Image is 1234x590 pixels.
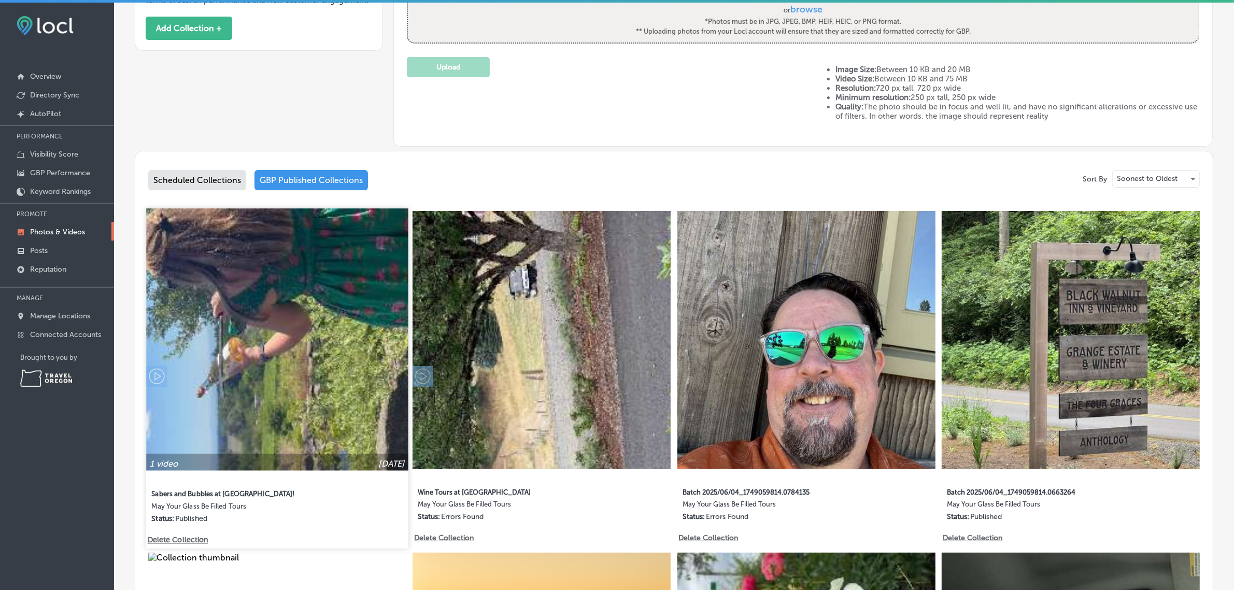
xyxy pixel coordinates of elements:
label: Wine Tours at [GEOGRAPHIC_DATA] [418,482,603,500]
img: Collection thumbnail [677,211,935,469]
strong: Resolution: [835,83,876,93]
p: Delete Collection [678,533,737,542]
label: May Your Glass Be Filled Tours [683,500,868,512]
p: Manage Locations [30,312,90,320]
li: Between 10 KB and 75 MB [835,74,1199,83]
strong: Image Size: [835,65,876,74]
p: Sort By [1083,175,1107,184]
img: Collection thumbnail [413,211,671,469]
p: [DATE] [379,459,405,469]
strong: Video Size: [835,74,874,83]
li: 720 px tall, 720 px wide [835,83,1199,93]
p: Posts [30,246,48,255]
strong: Quality: [835,102,863,111]
button: Add Collection + [146,17,232,40]
p: Connected Accounts [30,330,101,339]
li: The photo should be in focus and well lit, and have no significant alterations or excessive use o... [835,102,1199,121]
button: Upload [407,57,490,77]
p: Delete Collection [148,536,207,545]
strong: Minimum resolution: [835,93,911,102]
label: Batch 2025/06/04_1749059814.0784135 [683,482,868,500]
li: 250 px tall, 250 px wide [835,93,1199,102]
img: fda3e92497d09a02dc62c9cd864e3231.png [17,16,74,35]
div: GBP Published Collections [254,170,368,190]
p: Status: [151,514,174,523]
p: Errors Found [706,512,748,521]
label: Sabers and Bubbles at [GEOGRAPHIC_DATA]! [151,484,339,502]
p: Overview [30,72,61,81]
p: Brought to you by [20,354,114,361]
div: Scheduled Collections [148,170,246,190]
img: Collection thumbnail [146,208,408,470]
p: Errors Found [441,512,484,521]
img: Collection thumbnail [942,211,1200,469]
p: Status: [418,512,440,521]
img: Travel Oregon [20,370,72,387]
label: Batch 2025/06/04_1749059814.0663264 [947,482,1132,500]
div: Soonest to Oldest [1113,171,1199,187]
li: Between 10 KB and 20 MB [835,65,1199,74]
p: Keyword Rankings [30,187,91,196]
p: Status: [683,512,705,521]
span: browse [790,4,822,15]
p: Soonest to Oldest [1117,174,1178,184]
p: AutoPilot [30,109,61,118]
p: Published [970,512,1002,521]
p: Published [175,514,207,523]
p: Directory Sync [30,91,79,100]
p: GBP Performance [30,168,90,177]
label: May Your Glass Be Filled Tours [418,500,603,512]
label: May Your Glass Be Filled Tours [151,502,339,514]
p: Status: [947,512,969,521]
p: Reputation [30,265,66,274]
p: Visibility Score [30,150,78,159]
p: Delete Collection [414,533,473,542]
p: Delete Collection [943,533,1002,542]
p: 1 video [150,459,178,469]
p: Photos & Videos [30,228,85,236]
label: May Your Glass Be Filled Tours [947,500,1132,512]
